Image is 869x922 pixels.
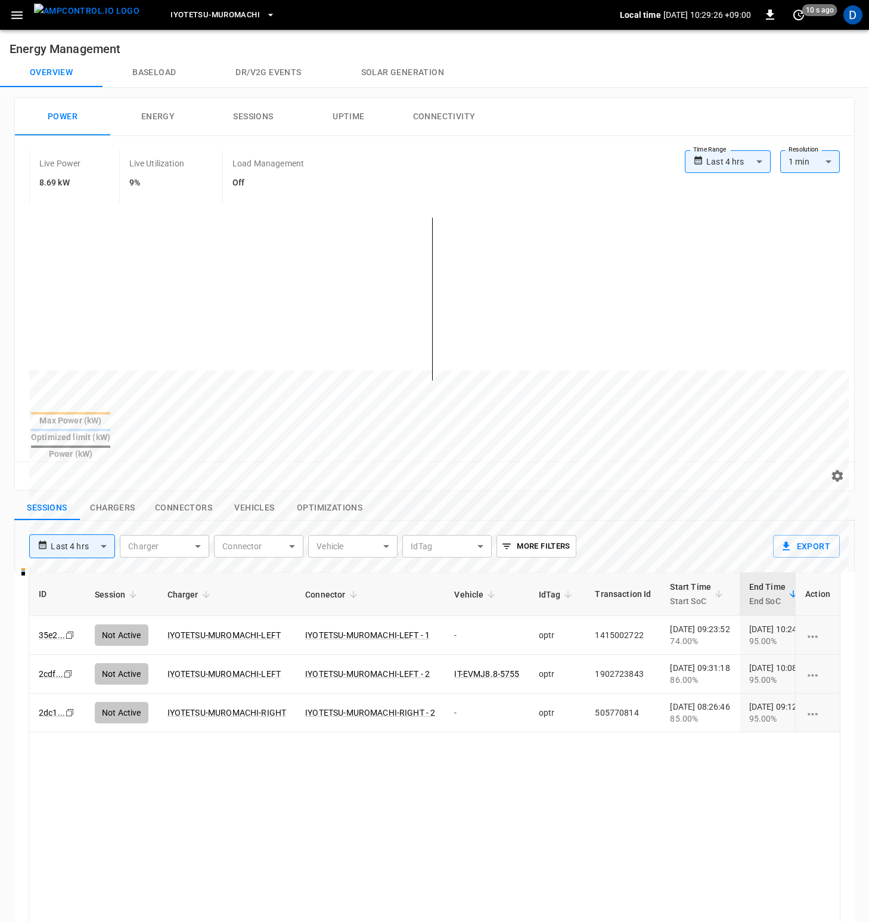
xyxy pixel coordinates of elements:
span: End TimeEnd SoC [749,580,801,608]
button: Export [773,535,840,558]
button: Sessions [206,98,301,136]
div: charging session options [805,629,830,641]
p: Local time [620,9,661,21]
span: IdTag [539,587,576,602]
th: Transaction Id [585,573,660,616]
button: show latest connectors [145,496,222,521]
p: Live Power [39,157,81,169]
span: Connector [305,587,361,602]
p: End SoC [749,594,786,608]
button: show latest optimizations [287,496,372,521]
span: 10 s ago [802,4,837,16]
span: Vehicle [454,587,499,602]
div: End Time [749,580,786,608]
div: profile-icon [843,5,862,24]
span: Start TimeStart SoC [670,580,727,608]
button: Uptime [301,98,396,136]
button: Baseload [103,58,206,87]
button: Power [15,98,110,136]
div: Last 4 hrs [51,535,115,558]
button: Connectivity [396,98,492,136]
div: charging session options [805,668,830,680]
button: Dr/V2G events [206,58,331,87]
button: Energy [110,98,206,136]
h6: 9% [129,177,184,190]
h6: 8.69 kW [39,177,81,190]
span: Iyotetsu-Muromachi [170,8,260,22]
p: Start SoC [670,594,711,608]
th: ID [29,573,85,616]
button: Iyotetsu-Muromachi [166,4,280,27]
h6: Off [232,177,304,190]
button: show latest vehicles [222,496,287,521]
p: [DATE] 10:29:26 +09:00 [663,9,751,21]
div: Last 4 hrs [706,150,771,173]
label: Resolution [789,145,818,154]
div: Start Time [670,580,711,608]
p: Load Management [232,157,304,169]
button: Solar generation [331,58,474,87]
p: Live Utilization [129,157,184,169]
div: 1 min [780,150,840,173]
div: charging session options [805,707,830,719]
button: set refresh interval [789,5,808,24]
th: Action [795,573,840,616]
label: Time Range [693,145,727,154]
img: ampcontrol.io logo [34,4,139,18]
span: Charger [167,587,214,602]
span: Session [95,587,141,602]
button: show latest charge points [80,496,145,521]
button: show latest sessions [14,496,80,521]
button: More Filters [496,535,576,558]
